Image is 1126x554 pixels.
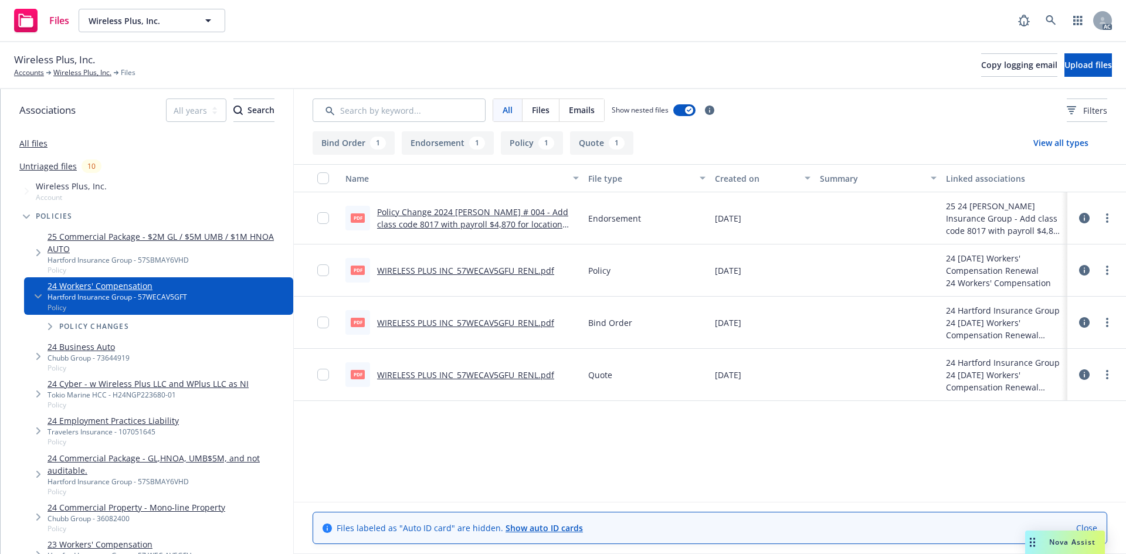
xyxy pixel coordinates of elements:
[36,213,73,220] span: Policies
[1083,104,1107,117] span: Filters
[9,4,74,37] a: Files
[946,304,1063,317] div: 24 Hartford Insurance Group
[233,98,274,122] button: SearchSearch
[19,103,76,118] span: Associations
[588,369,612,381] span: Quote
[48,487,289,497] span: Policy
[48,378,249,390] a: 24 Cyber - w Wireless Plus LLC and WPlus LLC as NI
[946,200,1063,237] div: 25 24 [PERSON_NAME] Insurance Group - Add class code 8017 with payroll $4,870 for location [STREE...
[48,538,192,550] a: 23 Workers' Compensation
[48,427,179,437] div: Travelers Insurance - 107051645
[946,356,1063,369] div: 24 Hartford Insurance Group
[313,131,395,155] button: Bind Order
[317,264,329,276] input: Toggle Row Selected
[715,317,741,329] span: [DATE]
[941,164,1067,192] button: Linked associations
[233,106,243,115] svg: Search
[48,477,289,487] div: Hartford Insurance Group - 57SBMAY6VHD
[370,137,386,149] div: 1
[532,104,550,116] span: Files
[1064,53,1112,77] button: Upload files
[1049,537,1096,547] span: Nova Assist
[48,341,130,353] a: 24 Business Auto
[584,164,710,192] button: File type
[1067,98,1107,122] button: Filters
[48,524,225,533] span: Policy
[48,514,225,524] div: Chubb Group - 36082400
[48,501,225,514] a: 24 Commercial Property - Mono-line Property
[715,172,798,185] div: Created on
[19,160,77,172] a: Untriaged files
[48,265,289,275] span: Policy
[1015,131,1107,155] button: View all types
[538,137,554,149] div: 1
[1064,59,1112,70] span: Upload files
[14,52,95,67] span: Wireless Plus, Inc.
[569,104,595,116] span: Emails
[946,317,1063,341] div: 24 [DATE] Workers' Compensation Renewal
[1100,263,1114,277] a: more
[48,230,289,255] a: 25 Commercial Package - $2M GL / $5M UMB / $1M HNOA AUTO
[82,159,101,173] div: 10
[588,264,611,277] span: Policy
[48,390,249,400] div: Tokio Marine HCC - H24NGP223680-01
[715,369,741,381] span: [DATE]
[981,59,1057,70] span: Copy logging email
[588,172,692,185] div: File type
[1100,211,1114,225] a: more
[351,266,365,274] span: pdf
[48,280,187,292] a: 24 Workers' Compensation
[317,172,329,184] input: Select all
[351,213,365,222] span: pdf
[79,9,225,32] button: Wireless Plus, Inc.
[48,437,179,447] span: Policy
[588,212,641,225] span: Endorsement
[313,98,486,122] input: Search by keyword...
[1025,531,1040,554] div: Drag to move
[570,131,633,155] button: Quote
[710,164,815,192] button: Created on
[48,414,179,427] a: 24 Employment Practices Liability
[48,255,289,265] div: Hartford Insurance Group - 57SBMAY6VHD
[946,369,1063,393] div: 24 [DATE] Workers' Compensation Renewal
[377,206,568,254] a: Policy Change 2024 [PERSON_NAME] # 004 - Add class code 8017 with payroll $4,870 for location [ST...
[715,212,741,225] span: [DATE]
[345,172,566,185] div: Name
[1100,315,1114,329] a: more
[981,53,1057,77] button: Copy logging email
[1025,531,1105,554] button: Nova Assist
[946,252,1063,277] div: 24 [DATE] Workers' Compensation Renewal
[317,369,329,380] input: Toggle Row Selected
[233,99,274,121] div: Search
[612,105,669,115] span: Show nested files
[53,67,111,78] a: Wireless Plus, Inc.
[36,192,107,202] span: Account
[351,318,365,327] span: pdf
[121,67,135,78] span: Files
[946,172,1063,185] div: Linked associations
[402,131,494,155] button: Endorsement
[609,137,625,149] div: 1
[377,317,554,328] a: WIRELESS PLUS INC_57WECAV5GFU_RENL.pdf
[1067,104,1107,117] span: Filters
[317,212,329,224] input: Toggle Row Selected
[317,317,329,328] input: Toggle Row Selected
[19,138,48,149] a: All files
[49,16,69,25] span: Files
[588,317,632,329] span: Bind Order
[59,323,129,330] span: Policy changes
[14,67,44,78] a: Accounts
[377,265,554,276] a: WIRELESS PLUS INC_57WECAV5GFU_RENL.pdf
[503,104,513,116] span: All
[377,369,554,380] a: WIRELESS PLUS INC_57WECAV5GFU_RENL.pdf
[48,452,289,477] a: 24 Commercial Package - GL,HNOA, UMB$5M, and not auditable.
[715,264,741,277] span: [DATE]
[1100,368,1114,382] a: more
[1076,522,1097,534] a: Close
[48,303,187,312] span: Policy
[1039,9,1063,32] a: Search
[506,522,583,533] a: Show auto ID cards
[89,15,190,27] span: Wireless Plus, Inc.
[1066,9,1090,32] a: Switch app
[48,292,187,302] div: Hartford Insurance Group - 57WECAV5GFT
